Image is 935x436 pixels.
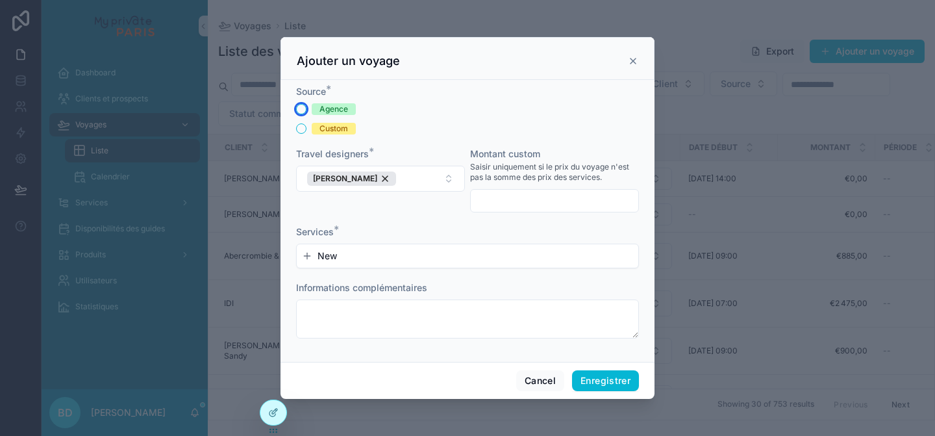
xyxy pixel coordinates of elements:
span: New [318,250,337,263]
span: Travel designers [296,148,369,159]
h3: Ajouter un voyage [297,53,400,69]
div: Custom [319,123,348,135]
span: Informations complémentaires [296,282,427,293]
button: Cancel [516,370,564,391]
span: Montant custom [470,148,540,159]
button: New [302,250,633,263]
span: Source [296,86,326,97]
span: Services [296,226,334,237]
span: [PERSON_NAME] [313,173,377,184]
button: Enregistrer [572,370,639,391]
button: Select Button [296,166,465,192]
div: Agence [319,103,348,115]
button: Unselect 2 [307,172,396,186]
span: Saisir uniquement si le prix du voyage n'est pas la somme des prix des services. [470,162,639,183]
